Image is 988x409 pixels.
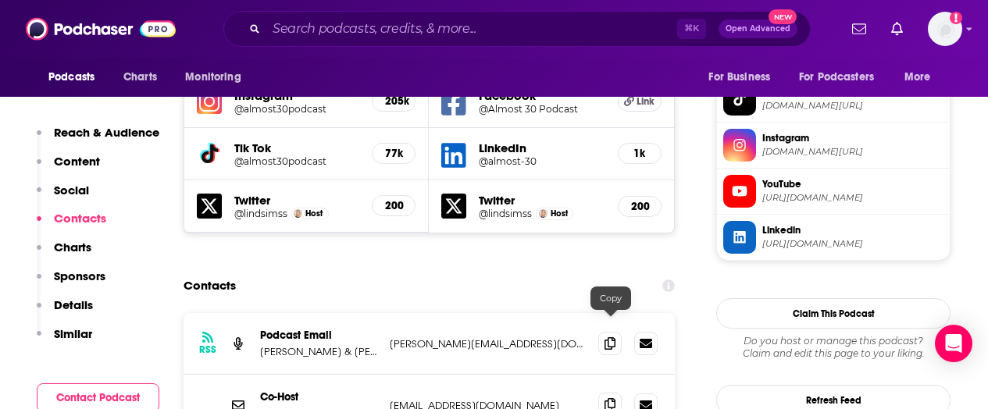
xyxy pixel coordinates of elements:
span: YouTube [762,177,943,191]
h5: LinkedIn [479,140,605,155]
span: Instagram [762,131,943,145]
h3: RSS [199,343,216,356]
span: Charts [123,66,157,88]
h5: 1k [631,147,648,160]
div: Claim and edit this page to your liking. [716,335,951,360]
span: Host [305,208,323,219]
button: open menu [893,62,951,92]
a: @almost-30 [479,155,605,167]
span: New [769,9,797,24]
h5: 77k [385,147,402,160]
span: More [904,66,931,88]
h5: 205k [385,94,402,108]
span: instagram.com/almost30podcast [762,146,943,158]
span: tiktok.com/@almost30podcast [762,100,943,112]
button: open menu [37,62,115,92]
div: Copy [590,286,631,310]
a: Linkedin[URL][DOMAIN_NAME] [723,221,943,254]
img: User Profile [928,12,962,46]
button: Reach & Audience [37,125,159,154]
h5: 200 [631,200,648,213]
a: @lindsimss [479,208,532,219]
a: @Almost 30 Podcast [479,103,605,115]
img: Lindsey Simcik [539,209,548,218]
span: Logged in as KTMSseat4 [928,12,962,46]
span: https://www.linkedin.com/company/almost-30 [762,238,943,250]
p: Similar [54,326,92,341]
p: [PERSON_NAME][EMAIL_ADDRESS][DOMAIN_NAME] [390,337,586,350]
h5: Tik Tok [234,140,359,155]
a: Instagram[DOMAIN_NAME][URL] [723,129,943,162]
a: YouTube[URL][DOMAIN_NAME] [723,175,943,208]
button: open menu [174,62,261,92]
span: https://www.youtube.com/@almost30podcast [762,192,943,204]
div: Search podcasts, credits, & more... [223,11,811,47]
svg: Add a profile image [950,12,962,24]
span: Host [551,208,568,219]
span: Podcasts [48,66,95,88]
p: Reach & Audience [54,125,159,140]
input: Search podcasts, credits, & more... [266,16,677,41]
span: Do you host or manage this podcast? [716,335,951,347]
h5: Twitter [234,193,359,208]
span: ⌘ K [677,19,706,39]
button: Show profile menu [928,12,962,46]
span: For Podcasters [799,66,874,88]
p: Contacts [54,211,106,226]
img: Lindsey Simcik [294,209,302,218]
a: @lindsimss [234,208,287,219]
a: Link [618,91,662,112]
a: TikTok[DOMAIN_NAME][URL] [723,83,943,116]
p: Social [54,183,89,197]
a: Show notifications dropdown [846,16,872,42]
button: Social [37,183,89,212]
a: Charts [113,62,166,92]
button: open menu [697,62,790,92]
h5: Twitter [479,193,605,208]
span: Open Advanced [726,25,790,33]
h5: 200 [385,199,402,212]
img: iconImage [197,89,222,114]
p: Sponsors [54,269,105,283]
span: Monitoring [185,66,241,88]
button: Sponsors [37,269,105,297]
span: Link [637,95,655,108]
a: @almost30podcast [234,155,359,167]
button: open menu [789,62,897,92]
button: Contacts [37,211,106,240]
p: Co-Host [260,390,377,404]
button: Charts [37,240,91,269]
span: Linkedin [762,223,943,237]
h2: Contacts [184,271,236,301]
button: Claim This Podcast [716,298,951,329]
p: Podcast Email [260,329,377,342]
button: Details [37,297,93,326]
button: Similar [37,326,92,355]
p: Charts [54,240,91,254]
button: Open AdvancedNew [719,20,797,38]
a: @almost30podcast [234,103,359,115]
a: Show notifications dropdown [885,16,909,42]
button: Content [37,154,100,183]
p: Content [54,154,100,169]
img: Podchaser - Follow, Share and Rate Podcasts [26,14,176,44]
span: For Business [708,66,770,88]
div: Open Intercom Messenger [935,325,972,362]
p: Details [54,297,93,312]
p: [PERSON_NAME] & [PERSON_NAME] [260,345,377,358]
